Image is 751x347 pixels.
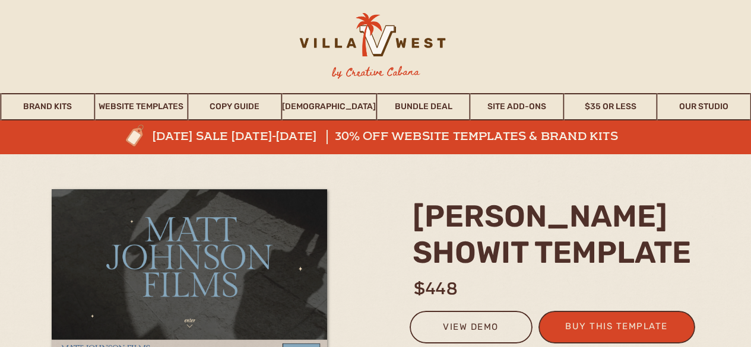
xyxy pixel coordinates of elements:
[377,93,470,120] a: Bundle Deal
[417,319,525,339] a: view demo
[189,93,281,120] a: Copy Guide
[559,319,675,338] a: buy this template
[2,93,94,120] a: Brand Kits
[95,93,188,120] a: Website Templates
[658,93,750,120] a: Our Studio
[414,276,510,300] h1: $448
[413,198,699,269] h2: [PERSON_NAME] Showit template
[564,93,657,120] a: $35 or Less
[335,130,629,144] a: 30% off website templates & brand kits
[153,130,356,144] a: [DATE] sale [DATE]-[DATE]
[471,93,563,120] a: Site Add-Ons
[282,93,376,120] a: [DEMOGRAPHIC_DATA]
[322,63,429,81] h3: by Creative Cabana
